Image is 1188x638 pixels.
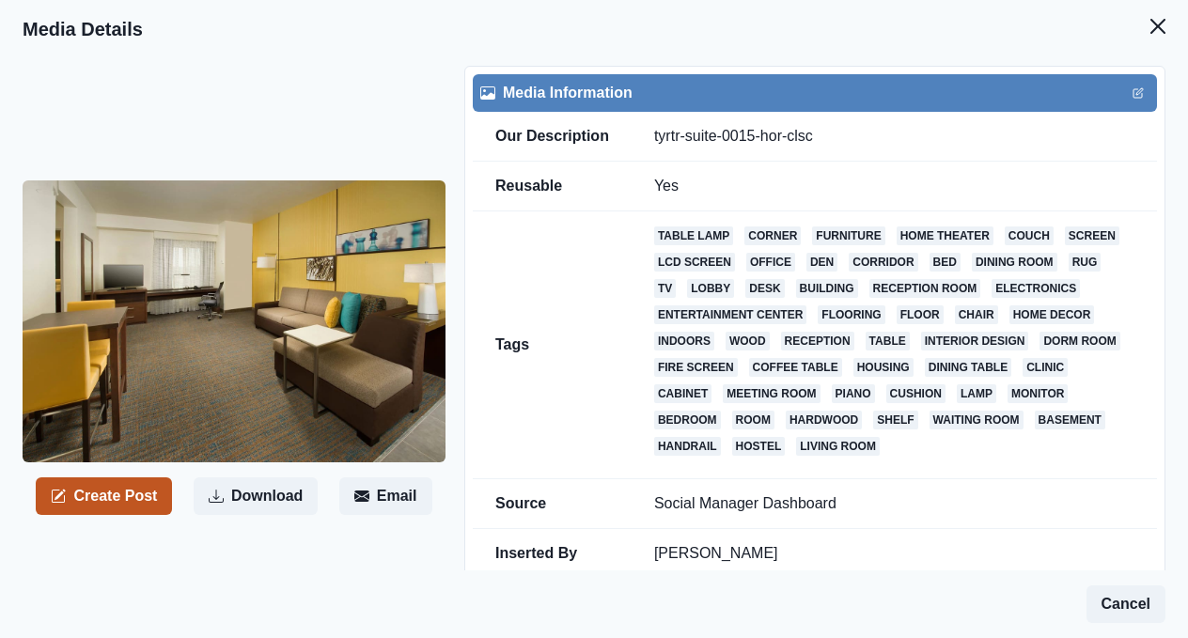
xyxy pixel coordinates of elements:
a: lcd screen [654,253,735,272]
td: tyrtr-suite-0015-hor-clsc [632,112,1157,162]
button: Cancel [1086,585,1165,623]
a: furniture [812,226,884,245]
a: home theater [897,226,993,245]
a: office [746,253,795,272]
a: bedroom [654,411,721,429]
a: monitor [1008,384,1068,403]
a: desk [745,279,784,298]
a: rug [1069,253,1102,272]
a: shelf [873,411,917,429]
a: corridor [849,253,917,272]
a: clinic [1023,358,1068,377]
td: Our Description [473,112,632,162]
a: meeting room [723,384,820,403]
a: dining room [972,253,1057,272]
a: room [732,411,774,429]
a: home decor [1009,305,1095,324]
a: fire screen [654,358,738,377]
td: Source [473,479,632,529]
a: cabinet [654,384,711,403]
a: lamp [957,384,996,403]
a: tv [654,279,676,298]
a: table lamp [654,226,733,245]
a: coffee table [749,358,842,377]
button: Close [1139,8,1177,45]
a: den [806,253,837,272]
a: reception room [869,279,981,298]
a: waiting room [930,411,1024,429]
a: lobby [687,279,734,298]
a: reception [781,332,854,350]
td: Reusable [473,162,632,211]
a: dorm room [1039,332,1119,350]
a: housing [853,358,914,377]
td: Yes [632,162,1157,211]
a: couch [1005,226,1054,245]
a: building [796,279,858,298]
a: screen [1065,226,1119,245]
button: Create Post [36,477,172,515]
a: handrail [654,437,721,456]
a: floor [897,305,944,324]
a: [PERSON_NAME] [654,545,778,561]
a: piano [832,384,875,403]
button: Edit [1127,82,1149,104]
a: chair [955,305,998,324]
p: Social Manager Dashboard [654,494,1134,513]
td: Inserted By [473,529,632,579]
a: flooring [818,305,884,324]
a: basement [1035,411,1105,429]
a: interior design [921,332,1029,350]
a: wood [726,332,770,350]
a: cushion [886,384,946,403]
a: hardwood [786,411,862,429]
a: electronics [992,279,1080,298]
a: hostel [732,437,786,456]
a: dining table [925,358,1011,377]
td: Tags [473,211,632,479]
a: bed [930,253,961,272]
img: gdsuvumtlztfpqwh0koq [23,180,445,462]
a: table [866,332,910,350]
a: indoors [654,332,714,350]
a: living room [796,437,880,456]
a: entertainment center [654,305,806,324]
button: Email [339,477,432,515]
button: Download [194,477,318,515]
div: Media Information [480,82,1149,104]
a: corner [744,226,801,245]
